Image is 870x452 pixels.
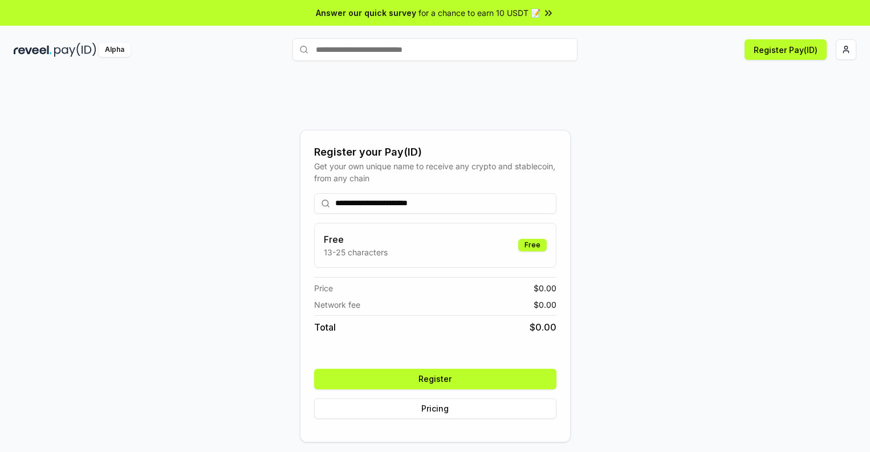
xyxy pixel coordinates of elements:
[534,282,556,294] span: $ 0.00
[99,43,131,57] div: Alpha
[54,43,96,57] img: pay_id
[534,299,556,311] span: $ 0.00
[314,320,336,334] span: Total
[418,7,540,19] span: for a chance to earn 10 USDT 📝
[314,398,556,419] button: Pricing
[314,282,333,294] span: Price
[314,369,556,389] button: Register
[314,144,556,160] div: Register your Pay(ID)
[324,233,388,246] h3: Free
[530,320,556,334] span: $ 0.00
[316,7,416,19] span: Answer our quick survey
[324,246,388,258] p: 13-25 characters
[314,160,556,184] div: Get your own unique name to receive any crypto and stablecoin, from any chain
[745,39,827,60] button: Register Pay(ID)
[314,299,360,311] span: Network fee
[518,239,547,251] div: Free
[14,43,52,57] img: reveel_dark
